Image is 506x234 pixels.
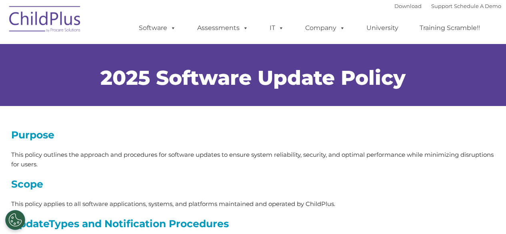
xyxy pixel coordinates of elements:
a: University [358,20,406,36]
a: Schedule A Demo [454,3,501,9]
a: IT [262,20,292,36]
span: Types and Notification Procedures [49,218,229,230]
button: Cookies Settings [5,210,25,230]
font: | [394,3,501,9]
a: Assessments [189,20,256,36]
span: Purpose [11,129,54,141]
a: Company [297,20,353,36]
a: Training Scramble!! [412,20,488,36]
a: Software [131,20,184,36]
a: Download [394,3,422,9]
span: This policy applies to all software applications, systems, and platforms maintained and operated ... [11,200,335,208]
a: Support [431,3,452,9]
span: This policy outlines the approach and procedures for software updates to ensure system reliabilit... [11,151,494,168]
img: ChildPlus by Procare Solutions [5,0,85,40]
span: 2025 Software Update Policy [100,66,406,90]
strong: Update [11,218,49,230]
span: Scope [11,178,43,190]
